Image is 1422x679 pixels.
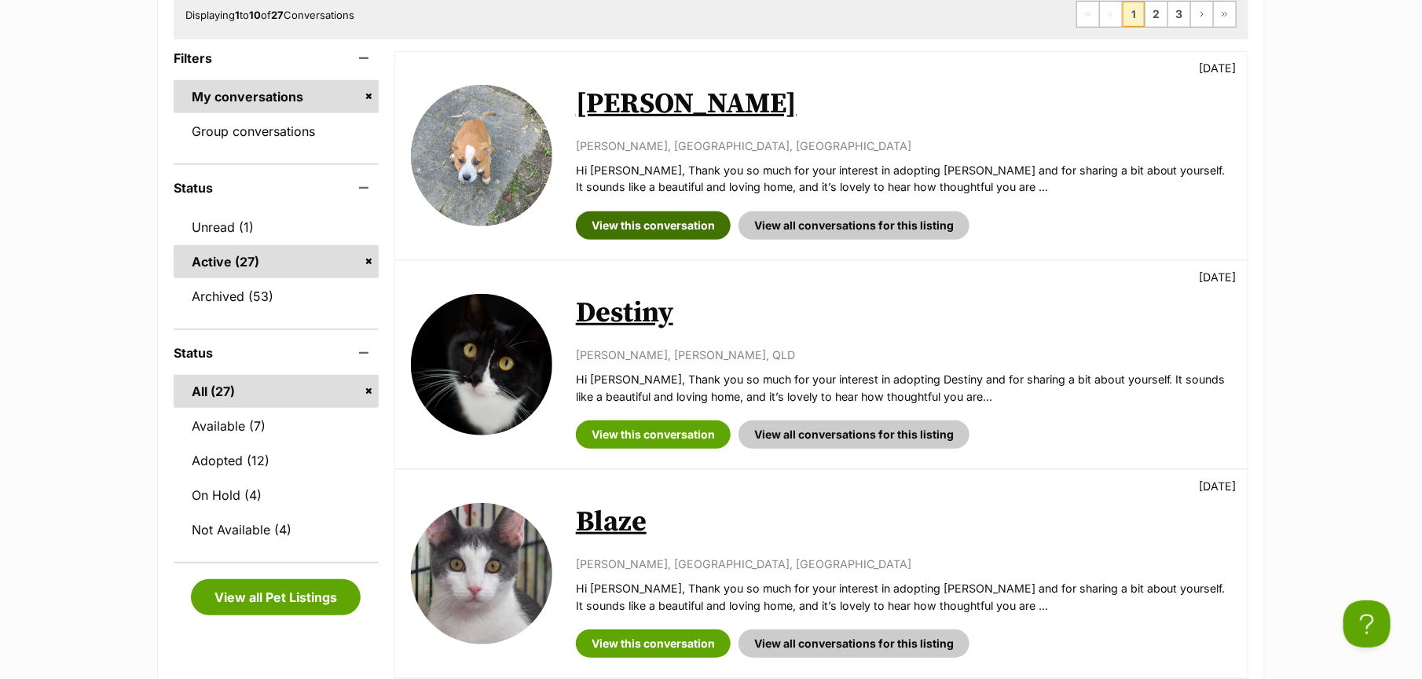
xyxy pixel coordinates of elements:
img: Destiny [411,294,552,435]
a: All (27) [174,375,379,408]
strong: 27 [271,9,284,21]
a: View all Pet Listings [191,579,361,615]
a: Available (7) [174,409,379,442]
header: Status [174,346,379,360]
span: First page [1077,2,1099,27]
p: [PERSON_NAME], [PERSON_NAME], QLD [576,347,1232,363]
p: [PERSON_NAME], [GEOGRAPHIC_DATA], [GEOGRAPHIC_DATA] [576,138,1232,154]
a: On Hold (4) [174,479,379,512]
a: Adopted (12) [174,444,379,477]
p: Hi [PERSON_NAME], Thank you so much for your interest in adopting Destiny and for sharing a bit a... [576,371,1232,405]
a: Blaze [576,505,647,540]
iframe: Help Scout Beacon - Open [1343,600,1391,648]
span: Previous page [1100,2,1122,27]
p: Hi [PERSON_NAME], Thank you so much for your interest in adopting [PERSON_NAME] and for sharing a... [576,162,1232,196]
a: My conversations [174,80,379,113]
header: Filters [174,51,379,65]
strong: 1 [235,9,240,21]
a: Last page [1214,2,1236,27]
a: [PERSON_NAME] [576,86,797,122]
a: Page 3 [1168,2,1190,27]
a: View this conversation [576,629,731,658]
nav: Pagination [1076,1,1237,28]
a: View this conversation [576,420,731,449]
img: Blaze [411,503,552,644]
p: [PERSON_NAME], [GEOGRAPHIC_DATA], [GEOGRAPHIC_DATA] [576,556,1232,572]
a: Not Available (4) [174,513,379,546]
strong: 10 [249,9,261,21]
a: View all conversations for this listing [738,420,969,449]
a: Destiny [576,295,673,331]
a: Archived (53) [174,280,379,313]
span: Displaying to of Conversations [185,9,354,21]
img: Ruddy [411,85,552,226]
span: Page 1 [1123,2,1145,27]
a: View all conversations for this listing [738,211,969,240]
p: [DATE] [1199,269,1236,285]
a: Next page [1191,2,1213,27]
header: Status [174,181,379,195]
p: [DATE] [1199,60,1236,76]
p: Hi [PERSON_NAME], Thank you so much for your interest in adopting [PERSON_NAME] and for sharing a... [576,580,1232,614]
a: View all conversations for this listing [738,629,969,658]
a: View this conversation [576,211,731,240]
a: Unread (1) [174,211,379,244]
a: Group conversations [174,115,379,148]
a: Page 2 [1145,2,1167,27]
a: Active (27) [174,245,379,278]
p: [DATE] [1199,478,1236,494]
